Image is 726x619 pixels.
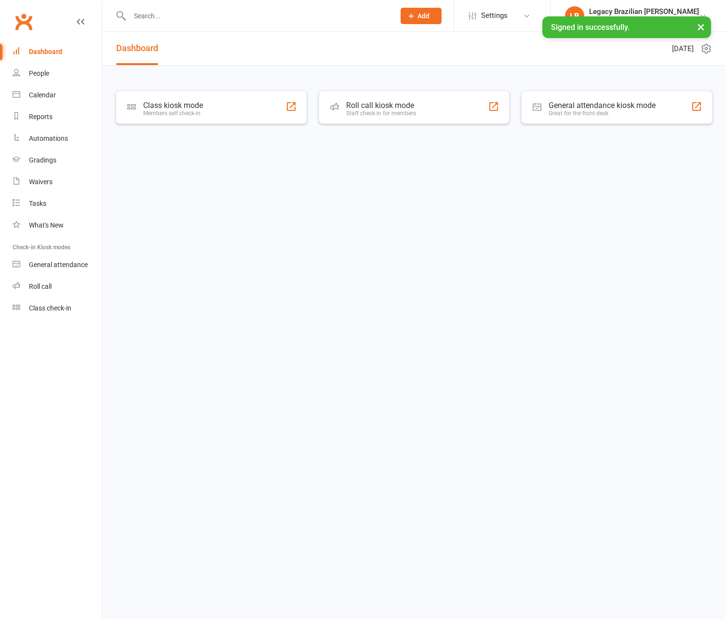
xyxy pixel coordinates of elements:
[565,6,584,26] div: LB
[13,171,102,193] a: Waivers
[116,32,158,65] a: Dashboard
[549,101,656,110] div: General attendance kiosk mode
[589,16,699,25] div: Legacy Brazilian [PERSON_NAME]
[13,106,102,128] a: Reports
[29,91,56,99] div: Calendar
[13,215,102,236] a: What's New
[549,110,656,117] div: Great for the front desk
[13,193,102,215] a: Tasks
[143,110,203,117] div: Members self check-in
[13,63,102,84] a: People
[29,178,53,186] div: Waivers
[29,200,46,207] div: Tasks
[551,23,630,32] span: Signed in successfully.
[29,304,71,312] div: Class check-in
[13,254,102,276] a: General attendance kiosk mode
[417,12,430,20] span: Add
[143,101,203,110] div: Class kiosk mode
[481,5,508,27] span: Settings
[29,135,68,142] div: Automations
[12,10,36,34] a: Clubworx
[672,43,694,54] span: [DATE]
[13,41,102,63] a: Dashboard
[127,9,388,23] input: Search...
[29,69,49,77] div: People
[29,283,52,290] div: Roll call
[346,110,416,117] div: Staff check-in for members
[29,221,64,229] div: What's New
[13,128,102,149] a: Automations
[29,113,53,121] div: Reports
[13,297,102,319] a: Class kiosk mode
[29,261,88,269] div: General attendance
[692,16,710,37] button: ×
[13,84,102,106] a: Calendar
[346,101,416,110] div: Roll call kiosk mode
[29,48,62,55] div: Dashboard
[13,149,102,171] a: Gradings
[401,8,442,24] button: Add
[13,276,102,297] a: Roll call
[589,7,699,16] div: Legacy Brazilian [PERSON_NAME]
[29,156,56,164] div: Gradings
